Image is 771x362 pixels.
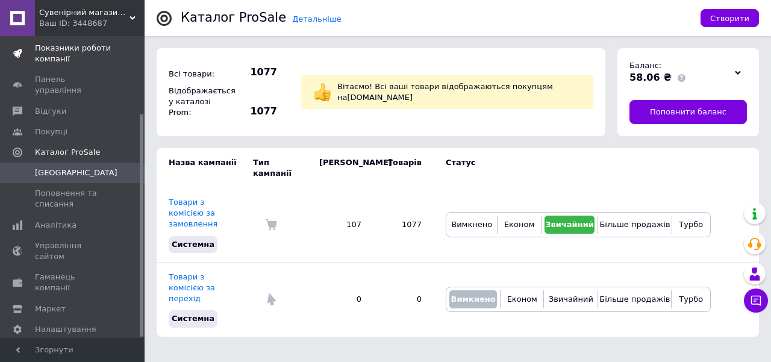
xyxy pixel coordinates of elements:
[181,11,286,24] div: Каталог ProSale
[545,220,594,229] span: Звичайний
[35,272,111,293] span: Гаманець компанії
[172,314,214,323] span: Системна
[307,262,373,336] td: 0
[449,216,494,234] button: Вимкнено
[35,304,66,314] span: Маркет
[599,295,670,304] span: Більше продажів
[307,188,373,262] td: 107
[504,220,534,229] span: Економ
[449,290,497,308] button: Вимкнено
[35,220,76,231] span: Аналітика
[313,83,331,101] img: :+1:
[172,240,214,249] span: Системна
[701,9,759,27] button: Створити
[629,100,747,124] a: Поповнити баланс
[265,219,277,231] img: Комісія за замовлення
[35,324,96,335] span: Налаштування
[650,107,726,117] span: Поповнити баланс
[675,290,707,308] button: Турбо
[35,240,111,262] span: Управління сайтом
[434,148,711,188] td: Статус
[35,167,117,178] span: [GEOGRAPHIC_DATA]
[35,147,100,158] span: Каталог ProSale
[451,220,492,229] span: Вимкнено
[292,14,342,23] a: Детальніше
[373,148,434,188] td: Товарів
[265,293,277,305] img: Комісія за перехід
[169,198,217,228] a: Товари з комісією за замовлення
[39,7,130,18] span: Сувенірний магазин « ТеремОК »
[507,295,537,304] span: Економ
[504,290,540,308] button: Економ
[235,105,277,118] span: 1077
[601,290,668,308] button: Більше продажів
[373,262,434,336] td: 0
[35,74,111,96] span: Панель управління
[629,61,661,70] span: Баланс:
[601,216,668,234] button: Більше продажів
[679,295,703,304] span: Турбо
[549,295,593,304] span: Звичайний
[744,289,768,313] button: Чат з покупцем
[39,18,145,29] div: Ваш ID: 3448687
[35,188,111,210] span: Поповнення та списання
[166,83,232,122] div: Відображається у каталозі Prom:
[547,290,595,308] button: Звичайний
[166,66,232,83] div: Всі товари:
[451,295,495,304] span: Вимкнено
[545,216,595,234] button: Звичайний
[501,216,537,234] button: Економ
[710,14,749,23] span: Створити
[629,72,672,83] span: 58.06 ₴
[35,106,66,117] span: Відгуки
[253,148,307,188] td: Тип кампанії
[334,78,584,106] div: Вітаємо! Всі ваші товари відображаються покупцям на [DOMAIN_NAME]
[35,43,111,64] span: Показники роботи компанії
[599,220,670,229] span: Більше продажів
[169,272,215,303] a: Товари з комісією за перехід
[307,148,373,188] td: [PERSON_NAME]
[679,220,703,229] span: Турбо
[35,126,67,137] span: Покупці
[373,188,434,262] td: 1077
[235,66,277,79] span: 1077
[675,216,707,234] button: Турбо
[157,148,253,188] td: Назва кампанії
